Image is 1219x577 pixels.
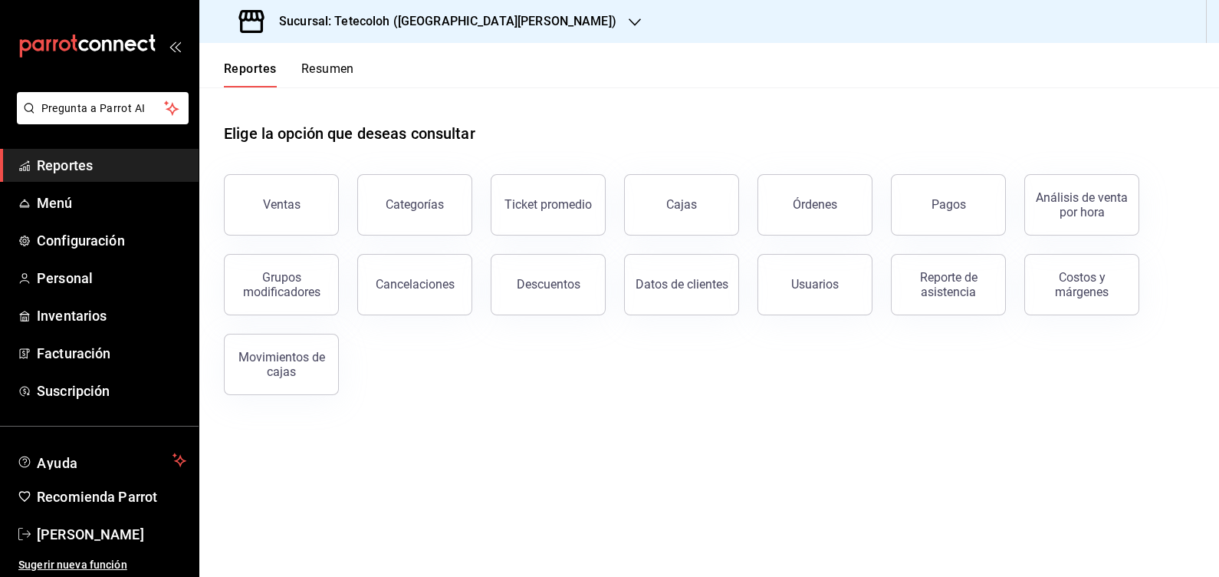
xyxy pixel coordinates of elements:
[357,254,472,315] button: Cancelaciones
[37,524,186,545] span: [PERSON_NAME]
[263,197,301,212] div: Ventas
[37,486,186,507] span: Recomienda Parrot
[267,12,616,31] h3: Sucursal: Tetecoloh ([GEOGRAPHIC_DATA][PERSON_NAME])
[901,270,996,299] div: Reporte de asistencia
[37,268,186,288] span: Personal
[37,305,186,326] span: Inventarios
[1024,174,1139,236] button: Análisis de venta por hora
[224,61,354,87] div: navigation tabs
[757,174,872,236] button: Órdenes
[37,193,186,213] span: Menú
[1034,270,1129,299] div: Costos y márgenes
[757,254,872,315] button: Usuarios
[491,254,606,315] button: Descuentos
[636,277,728,292] div: Datos de clientes
[37,230,186,251] span: Configuración
[357,174,472,236] button: Categorías
[891,254,1006,315] button: Reporte de asistencia
[37,451,166,470] span: Ayuda
[224,254,339,315] button: Grupos modificadores
[18,557,186,573] span: Sugerir nueva función
[386,197,444,212] div: Categorías
[224,174,339,236] button: Ventas
[37,155,186,176] span: Reportes
[1034,190,1129,219] div: Análisis de venta por hora
[41,101,165,117] span: Pregunta a Parrot AI
[169,40,181,52] button: open_drawer_menu
[224,61,277,87] button: Reportes
[666,197,697,212] div: Cajas
[17,92,189,124] button: Pregunta a Parrot AI
[504,197,592,212] div: Ticket promedio
[932,197,966,212] div: Pagos
[37,381,186,401] span: Suscripción
[624,254,739,315] button: Datos de clientes
[234,350,329,379] div: Movimientos de cajas
[301,61,354,87] button: Resumen
[517,277,580,292] div: Descuentos
[224,334,339,395] button: Movimientos de cajas
[376,277,455,292] div: Cancelaciones
[624,174,739,236] button: Cajas
[891,174,1006,236] button: Pagos
[37,343,186,364] span: Facturación
[234,270,329,299] div: Grupos modificadores
[1024,254,1139,315] button: Costos y márgenes
[491,174,606,236] button: Ticket promedio
[793,197,837,212] div: Órdenes
[224,122,475,145] h1: Elige la opción que deseas consultar
[11,111,189,127] a: Pregunta a Parrot AI
[791,277,839,292] div: Usuarios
